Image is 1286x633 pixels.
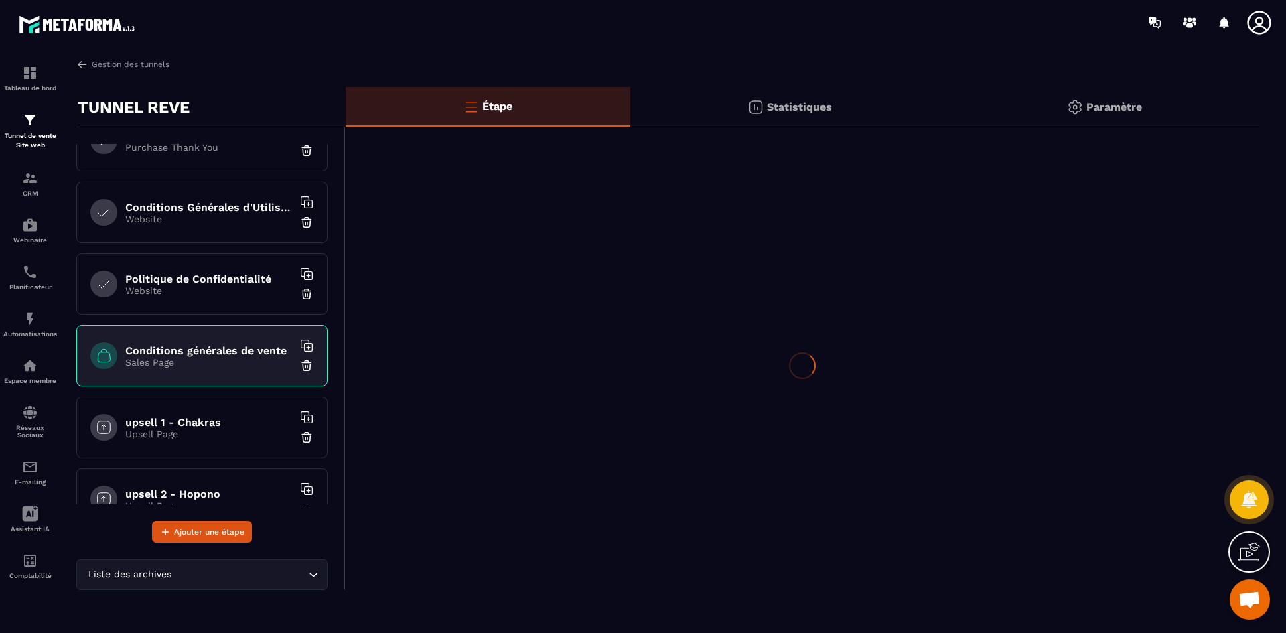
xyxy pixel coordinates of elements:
p: Paramètre [1086,100,1142,113]
h6: Conditions générales de vente [125,344,293,357]
a: formationformationCRM [3,160,57,207]
img: setting-gr.5f69749f.svg [1067,99,1083,115]
a: automationsautomationsAutomatisations [3,301,57,348]
p: Website [125,214,293,224]
a: Assistant IA [3,496,57,543]
p: Upsell Page [125,429,293,439]
img: automations [22,358,38,374]
p: Espace membre [3,377,57,384]
p: CRM [3,190,57,197]
img: trash [300,287,313,301]
input: Search for option [174,567,305,582]
a: emailemailE-mailing [3,449,57,496]
a: schedulerschedulerPlanificateur [3,254,57,301]
img: trash [300,431,313,444]
img: formation [22,170,38,186]
p: Automatisations [3,330,57,338]
p: Assistant IA [3,525,57,533]
img: formation [22,65,38,81]
p: Webinaire [3,236,57,244]
a: formationformationTunnel de vente Site web [3,102,57,160]
img: formation [22,112,38,128]
span: Ajouter une étape [174,525,244,539]
p: E-mailing [3,478,57,486]
a: social-networksocial-networkRéseaux Sociaux [3,395,57,449]
p: Upsell Page [125,500,293,511]
img: accountant [22,553,38,569]
p: Website [125,285,293,296]
img: stats.20deebd0.svg [747,99,764,115]
span: Liste des archives [85,567,174,582]
button: Ajouter une étape [152,521,252,543]
img: scheduler [22,264,38,280]
img: logo [19,12,139,37]
img: email [22,459,38,475]
img: bars-o.4a397970.svg [463,98,479,115]
h6: upsell 1 - Chakras [125,416,293,429]
div: Search for option [76,559,328,590]
h6: upsell 2 - Hopono [125,488,293,500]
a: automationsautomationsEspace membre [3,348,57,395]
img: trash [300,216,313,229]
p: Tableau de bord [3,84,57,92]
p: Comptabilité [3,572,57,579]
a: Gestion des tunnels [76,58,169,70]
p: Purchase Thank You [125,142,293,153]
h6: Politique de Confidentialité [125,273,293,285]
img: arrow [76,58,88,70]
p: Tunnel de vente Site web [3,131,57,150]
a: formationformationTableau de bord [3,55,57,102]
p: Planificateur [3,283,57,291]
img: social-network [22,405,38,421]
img: trash [300,502,313,516]
div: Ouvrir le chat [1230,579,1270,620]
img: automations [22,311,38,327]
h6: Conditions Générales d'Utilisation [125,201,293,214]
p: Statistiques [767,100,832,113]
a: accountantaccountantComptabilité [3,543,57,589]
a: automationsautomationsWebinaire [3,207,57,254]
p: Réseaux Sociaux [3,424,57,439]
p: Étape [482,100,512,113]
img: automations [22,217,38,233]
p: TUNNEL REVE [78,94,190,121]
img: trash [300,359,313,372]
img: trash [300,144,313,157]
p: Sales Page [125,357,293,368]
